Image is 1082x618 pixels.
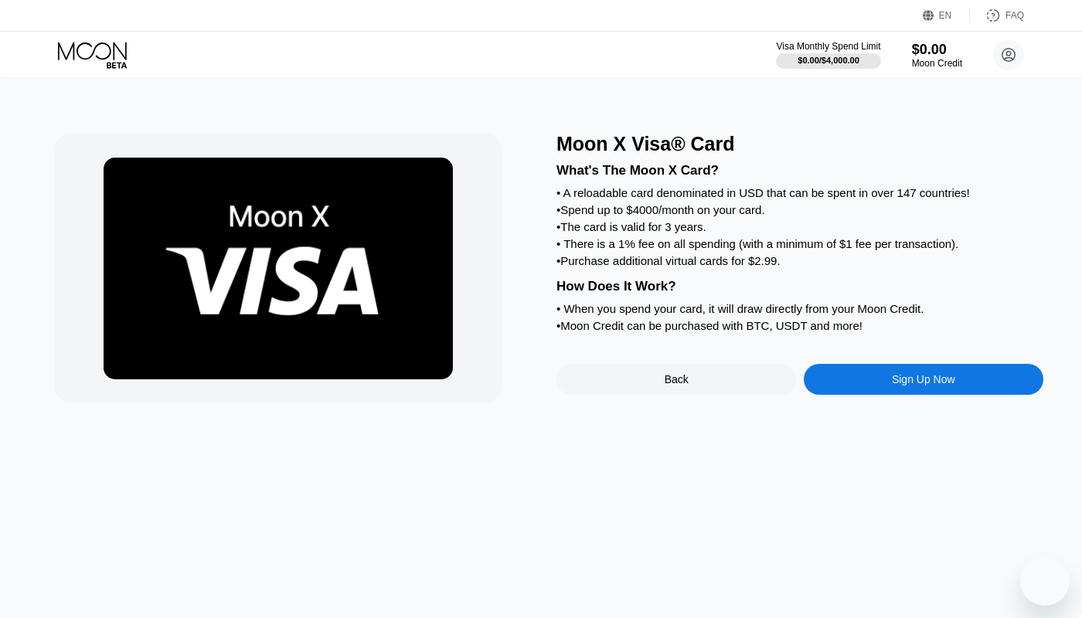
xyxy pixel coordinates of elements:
[556,220,1043,233] div: • The card is valid for 3 years.
[939,10,952,21] div: EN
[804,364,1044,395] div: Sign Up Now
[556,186,1043,199] div: • A reloadable card denominated in USD that can be spent in over 147 countries!
[556,364,797,395] div: Back
[892,373,955,385] div: Sign Up Now
[776,41,880,52] div: Visa Monthly Spend Limit
[1005,10,1024,21] div: FAQ
[556,302,1043,315] div: • When you spend your card, it will draw directly from your Moon Credit.
[1020,556,1070,606] iframe: Button to launch messaging window
[912,58,962,69] div: Moon Credit
[556,254,1043,267] div: • Purchase additional virtual cards for $2.99.
[556,319,1043,332] div: • Moon Credit can be purchased with BTC, USDT and more!
[556,163,1043,178] div: What's The Moon X Card?
[665,373,689,385] div: Back
[556,279,1043,294] div: How Does It Work?
[798,56,859,65] div: $0.00 / $4,000.00
[556,133,1043,155] div: Moon X Visa® Card
[912,42,962,58] div: $0.00
[776,41,880,69] div: Visa Monthly Spend Limit$0.00/$4,000.00
[912,42,962,69] div: $0.00Moon Credit
[556,237,1043,250] div: • There is a 1% fee on all spending (with a minimum of $1 fee per transaction).
[556,203,1043,216] div: • Spend up to $4000/month on your card.
[923,8,970,23] div: EN
[970,8,1024,23] div: FAQ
